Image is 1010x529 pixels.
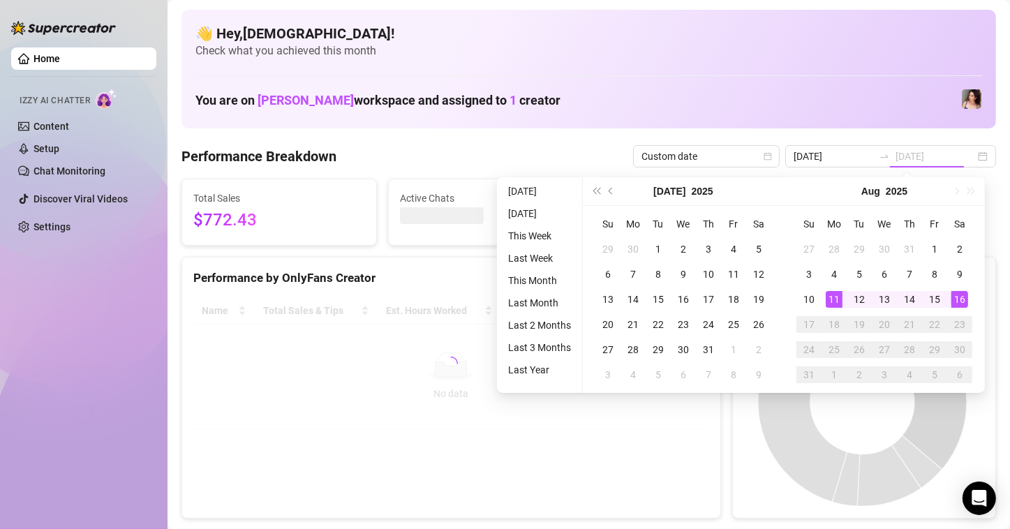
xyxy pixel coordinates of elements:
h4: 👋 Hey, [DEMOGRAPHIC_DATA] ! [195,24,982,43]
span: Messages Sent [607,191,778,206]
span: swap-right [879,151,890,162]
div: Open Intercom Messenger [963,482,996,515]
a: Home [34,53,60,64]
img: Lauren [962,89,981,109]
span: loading [444,357,458,371]
div: Sales by OnlyFans Creator [744,269,984,288]
span: calendar [764,152,772,161]
span: 1 [510,93,517,107]
span: Check what you achieved this month [195,43,982,59]
span: Custom date [641,146,771,167]
span: Total Sales [193,191,365,206]
img: logo-BBDzfeDw.svg [11,21,116,35]
div: Performance by OnlyFans Creator [193,269,709,288]
a: Settings [34,221,70,232]
span: Active Chats [400,191,572,206]
a: Chat Monitoring [34,165,105,177]
span: $772.43 [193,207,365,234]
h4: Performance Breakdown [181,147,336,166]
img: AI Chatter [96,89,117,109]
a: Content [34,121,69,132]
span: Izzy AI Chatter [20,94,90,107]
input: Start date [794,149,873,164]
span: to [879,151,890,162]
span: [PERSON_NAME] [258,93,354,107]
input: End date [896,149,975,164]
a: Setup [34,143,59,154]
a: Discover Viral Videos [34,193,128,204]
h1: You are on workspace and assigned to creator [195,93,560,108]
